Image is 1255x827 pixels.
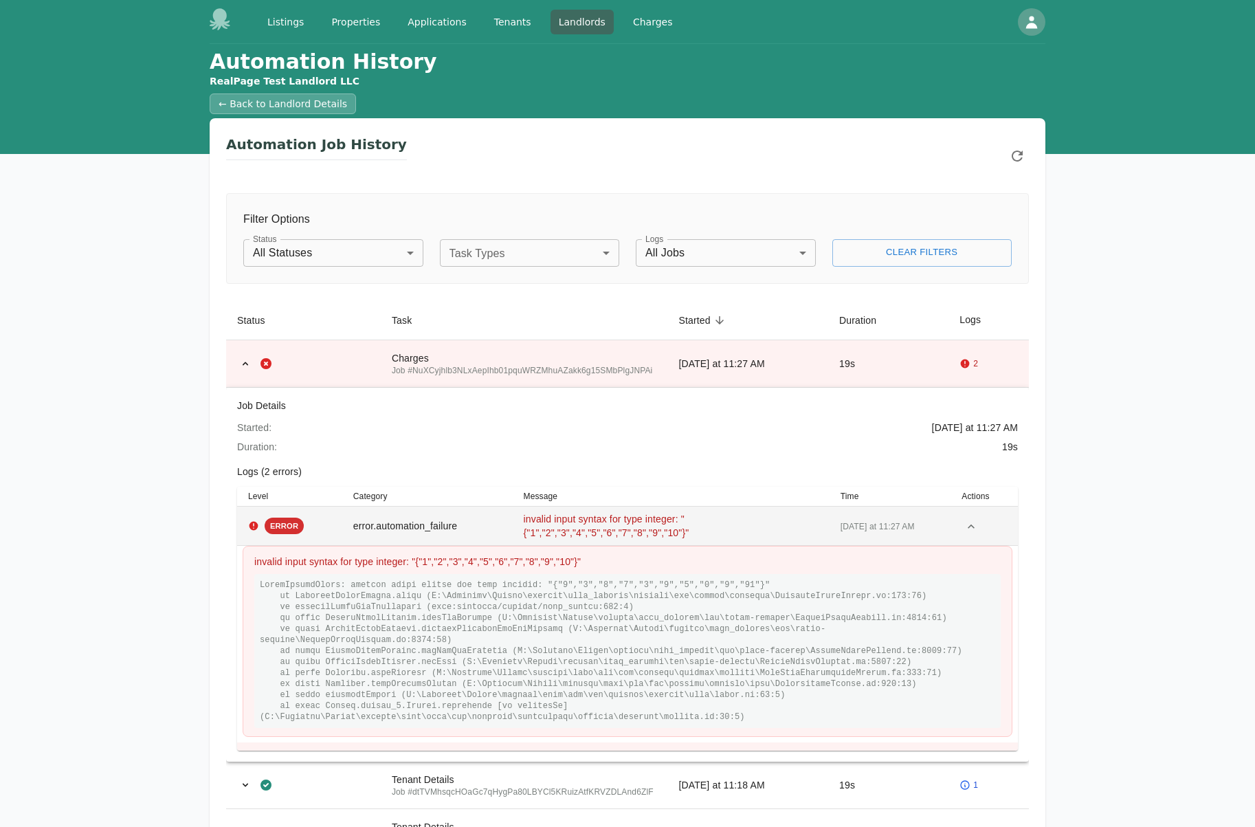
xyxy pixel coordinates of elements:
dd: 19s [1002,440,1018,454]
h6: Filter Options [243,210,1012,228]
a: Charges [625,10,681,34]
span: invalid input syntax for type integer: "{"1","2","3","4","5","6","7","8","9","10"}" [524,514,689,538]
button: Clear Filters [832,239,1012,267]
th: Logs [948,300,1029,340]
div: All Statuses [243,239,423,267]
pre: LoremIpsumdOlors: ametcon adipi elitse doe temp incidid: "{"9","3","8","7","3","9","5","0","9","9... [254,574,1001,728]
span: 1 [973,780,978,791]
span: Status [237,312,283,329]
div: All Jobs [636,239,816,267]
div: 2 errors [959,358,978,369]
dt: Started: [237,421,271,434]
th: Level [237,487,342,507]
div: Automation History [210,49,437,74]
div: invalid input syntax for type integer: "{"1","2","3","4","5","6","7","8","9","10"}" [254,555,1001,569]
div: RealPage Test Landlord LLC [210,74,437,88]
h4: Logs (2 errors) [237,465,1018,478]
h4: Job Details [237,399,1018,412]
span: [DATE] at 11:27 AM [841,522,915,531]
div: success [259,778,273,792]
a: Applications [399,10,475,34]
span: Started [678,312,728,329]
div: Charges [392,351,657,365]
a: Tenants [486,10,540,34]
a: ← Back to Landlord Details [210,93,356,114]
td: [DATE] at 11:27 AM [667,340,828,387]
a: Properties [323,10,388,34]
span: Task [392,312,430,329]
span: ERROR [265,520,304,531]
div: failed [259,357,273,371]
td: 19s [828,340,948,387]
a: Listings [259,10,312,34]
span: error.automation_failure [353,520,457,531]
label: Status [253,233,277,245]
span: 2 [973,358,978,369]
div: Job # NuXCyjhlb3NLxAepIhb01pquWRZMhuAZakk6g15SMbPlgJNPAi [392,365,657,376]
dd: [DATE] at 11:27 AM [932,421,1018,434]
div: Tenant Details [392,773,657,786]
span: invalid input syntax for type integer: "{"1","2","3","4","5","6","7","8","9","10"}" [524,749,689,774]
a: Landlords [551,10,614,34]
td: 19s [828,762,948,809]
label: Logs [645,233,663,245]
div: Job # dtTVMhsqcHOaGc7qHygPa80LBYCl5KRuizAtfKRVZDLAnd6ZlF [392,786,657,797]
button: Refresh automation history [1006,144,1029,168]
span: Duration [839,312,894,329]
th: Category [342,487,513,507]
div: 1 info log [959,780,978,791]
div: Type: error.automation_failure, Level: error [265,518,304,534]
h3: Automation Job History [226,135,407,160]
td: [DATE] at 11:18 AM [667,762,828,809]
th: Time [830,487,951,507]
th: Actions [951,487,1018,507]
th: Message [513,487,830,507]
dt: Duration: [237,440,277,454]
